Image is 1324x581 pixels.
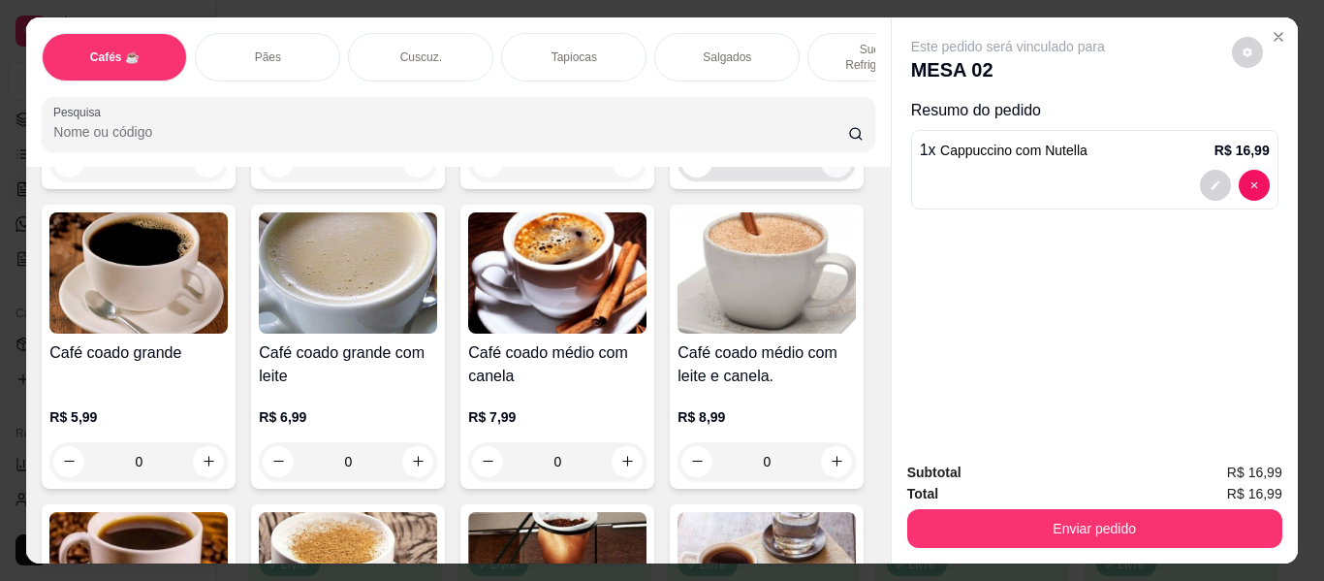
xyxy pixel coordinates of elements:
[681,446,712,477] button: decrease-product-quantity
[1200,170,1231,201] button: decrease-product-quantity
[911,56,1105,83] p: MESA 02
[259,407,437,427] p: R$ 6,99
[911,37,1105,56] p: Este pedido será vinculado para
[472,446,503,477] button: decrease-product-quantity
[907,486,938,501] strong: Total
[1214,141,1270,160] p: R$ 16,99
[940,143,1088,158] span: Cappuccino com Nutella
[678,212,856,334] img: product-image
[1227,462,1282,483] span: R$ 16,99
[49,407,228,427] p: R$ 5,99
[255,49,281,65] p: Pães
[193,446,224,477] button: increase-product-quantity
[49,212,228,334] img: product-image
[920,139,1088,162] p: 1 x
[263,446,294,477] button: decrease-product-quantity
[1227,483,1282,504] span: R$ 16,99
[1232,37,1263,68] button: decrease-product-quantity
[402,446,433,477] button: increase-product-quantity
[1263,21,1294,52] button: Close
[49,341,228,365] h4: Café coado grande
[678,341,856,388] h4: Café coado médio com leite e canela.
[907,465,961,480] strong: Subtotal
[468,341,646,388] h4: Café coado médio com canela
[612,446,643,477] button: increase-product-quantity
[53,104,108,120] label: Pesquisa
[53,446,84,477] button: decrease-product-quantity
[907,509,1282,548] button: Enviar pedido
[468,212,646,334] img: product-image
[911,99,1278,122] p: Resumo do pedido
[678,407,856,427] p: R$ 8,99
[90,49,140,65] p: Cafés ☕
[821,446,852,477] button: increase-product-quantity
[259,341,437,388] h4: Café coado grande com leite
[824,42,936,73] p: Sucos e Refrigerantes
[468,407,646,427] p: R$ 7,99
[259,212,437,334] img: product-image
[552,49,597,65] p: Tapiocas
[1239,170,1270,201] button: decrease-product-quantity
[400,49,442,65] p: Cuscuz.
[53,122,848,142] input: Pesquisa
[703,49,751,65] p: Salgados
